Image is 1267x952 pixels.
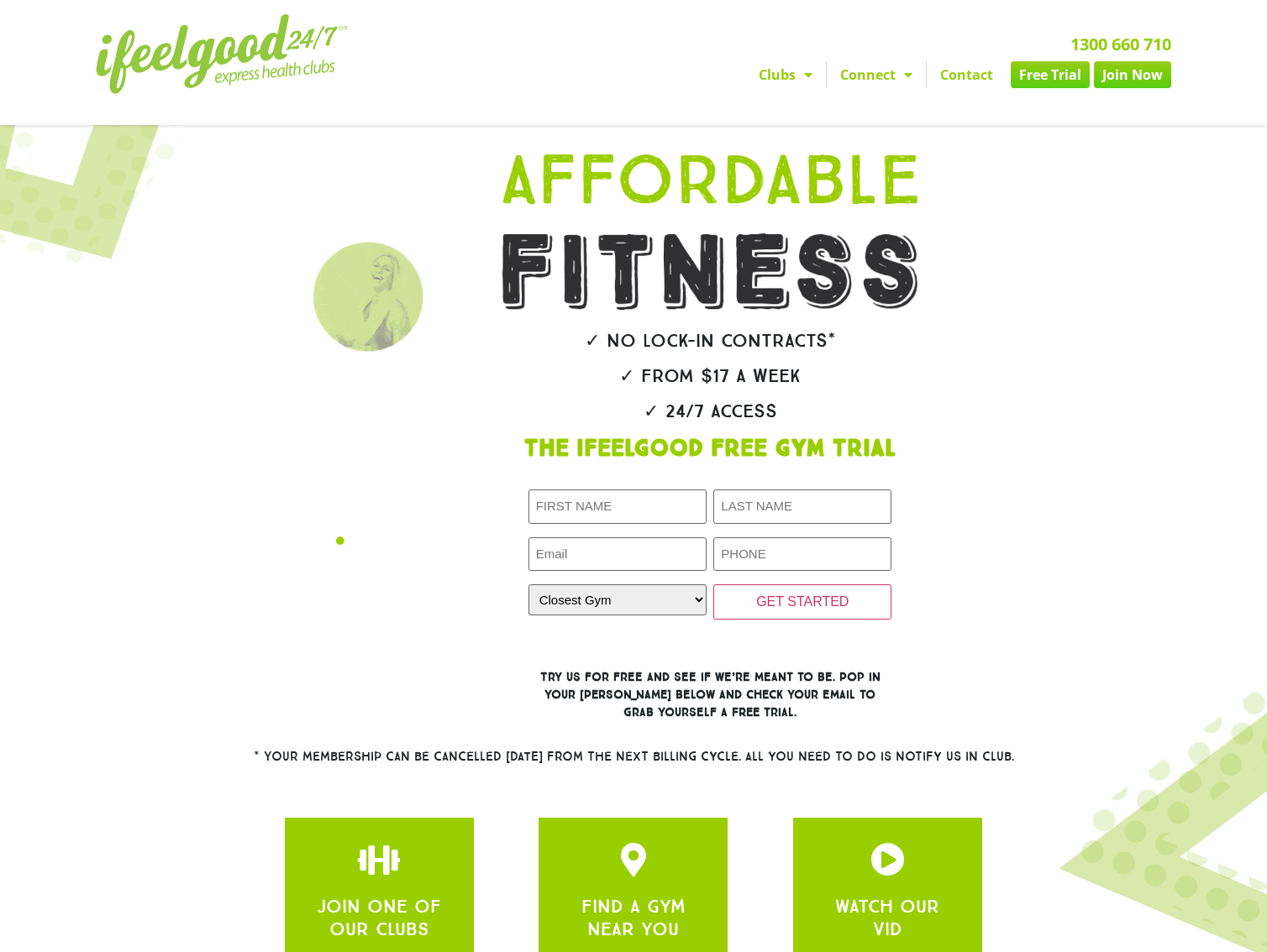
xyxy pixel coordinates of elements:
a: Contact [927,61,1007,88]
a: JOIN ONE OF OUR CLUBS [317,895,441,939]
input: FIRST NAME [528,489,707,524]
a: Connect [827,61,926,88]
a: Clubs [745,61,826,88]
input: LAST NAME [713,489,891,524]
a: Join Now [1094,61,1171,88]
a: apbct__label_id__gravity_form [362,843,396,876]
a: Free Trial [1011,61,1090,88]
a: apbct__label_id__gravity_form [870,843,904,876]
h2: ✓ No lock-in contracts* [450,332,970,350]
input: Email [528,537,707,572]
h3: Try us for free and see if we’re meant to be. Pop in your [PERSON_NAME] below and check your emai... [528,668,892,721]
h2: ✓ From $17 a week [450,367,970,385]
h1: The IfeelGood Free Gym Trial [450,437,970,461]
a: apbct__label_id__gravity_form [617,843,650,876]
h2: * Your membership can be cancelled [DATE] from the next billing cycle. All you need to do is noti... [192,751,1075,763]
a: FIND A GYM NEAR YOU [581,895,686,939]
h2: ✓ 24/7 Access [450,402,970,421]
a: WATCH OUR VID [835,895,939,939]
input: PHONE [713,537,891,572]
a: 1300 660 710 [1070,33,1171,55]
input: GET STARTED [713,584,891,620]
nav: Menu [478,61,1171,88]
